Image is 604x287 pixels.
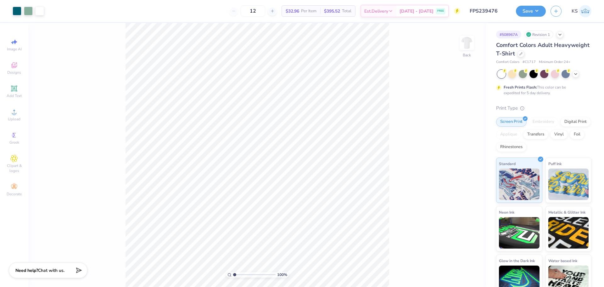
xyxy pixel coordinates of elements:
strong: Fresh Prints Flash: [504,85,537,90]
strong: Need help? [15,267,38,273]
span: Image AI [7,47,22,52]
span: Standard [499,160,516,167]
div: Vinyl [550,130,568,139]
img: Metallic & Glitter Ink [548,217,589,249]
span: $395.52 [324,8,340,14]
span: Upload [8,117,20,122]
img: Neon Ink [499,217,540,249]
span: Metallic & Glitter Ink [548,209,585,215]
input: – – [241,5,265,17]
span: KS [572,8,578,15]
span: Chat with us. [38,267,64,273]
div: Transfers [523,130,548,139]
span: Greek [9,140,19,145]
div: Foil [570,130,584,139]
div: Rhinestones [496,142,527,152]
div: Embroidery [528,117,558,127]
span: Clipart & logos [3,163,25,173]
span: # C1717 [523,60,536,65]
span: 100 % [277,272,287,278]
span: Est. Delivery [364,8,388,14]
img: Standard [499,169,540,200]
span: Total [342,8,351,14]
div: Screen Print [496,117,527,127]
span: Comfort Colors Adult Heavyweight T-Shirt [496,41,590,57]
div: Applique [496,130,521,139]
span: Minimum Order: 24 + [539,60,570,65]
button: Save [516,6,546,17]
div: # 508967A [496,31,521,38]
span: Decorate [7,192,22,197]
div: Revision 1 [524,31,553,38]
span: Designs [7,70,21,75]
a: KS [572,5,591,17]
span: Add Text [7,93,22,98]
div: Digital Print [560,117,591,127]
span: Neon Ink [499,209,514,215]
img: Back [461,37,473,49]
span: Per Item [301,8,316,14]
input: Untitled Design [465,5,511,17]
span: $32.96 [286,8,299,14]
span: [DATE] - [DATE] [400,8,433,14]
div: Print Type [496,105,591,112]
span: Comfort Colors [496,60,519,65]
div: This color can be expedited for 5 day delivery. [504,84,581,96]
img: Puff Ink [548,169,589,200]
span: Puff Ink [548,160,562,167]
span: Water based Ink [548,257,577,264]
img: Kath Sales [579,5,591,17]
span: Glow in the Dark Ink [499,257,535,264]
div: Back [463,52,471,58]
span: FREE [437,9,444,13]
